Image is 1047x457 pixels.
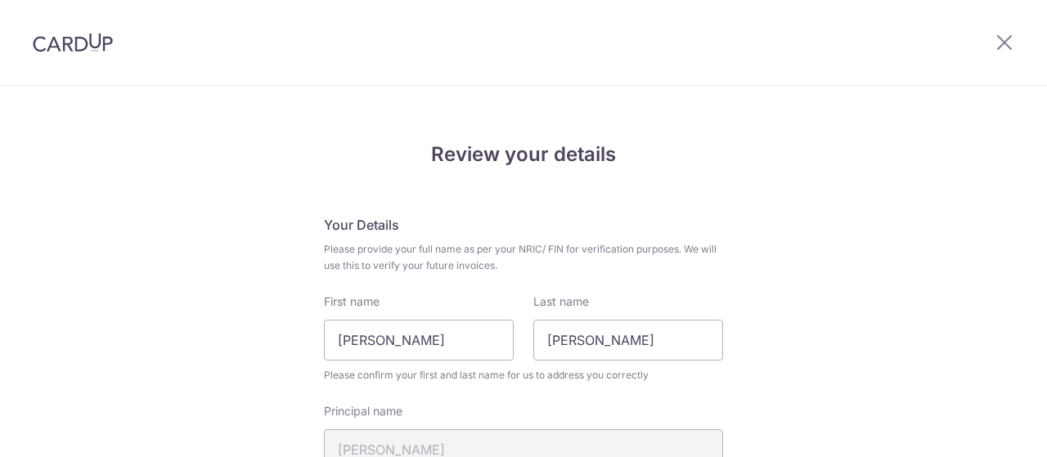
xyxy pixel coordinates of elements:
h5: Your Details [324,215,723,235]
span: Please provide your full name as per your NRIC/ FIN for verification purposes. We will use this t... [324,241,723,274]
h4: Review your details [324,140,723,169]
input: First Name [324,320,514,361]
img: CardUp [33,33,113,52]
label: Last name [533,293,589,310]
span: Please confirm your first and last name for us to address you correctly [324,367,723,383]
input: Last name [533,320,723,361]
label: Principal name [324,403,402,419]
label: First name [324,293,380,310]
